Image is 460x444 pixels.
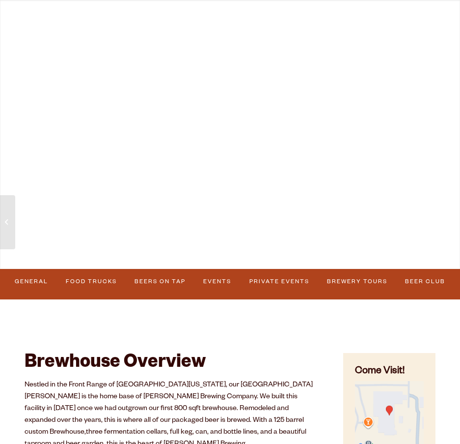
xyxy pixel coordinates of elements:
[210,6,235,60] a: Odell Home
[361,23,415,31] span: Beer Finder
[17,6,38,50] a: Beer
[132,271,189,292] a: Beers on Tap
[200,271,235,292] a: Events
[361,6,415,50] a: Beer Finder
[355,365,424,379] h4: Come Visit!
[25,353,319,375] h2: Brewhouse Overview
[63,271,120,292] a: Food Trucks
[122,23,146,31] span: Gear
[246,271,312,292] a: Private Events
[402,271,449,292] a: Beer Club
[310,6,342,50] a: Impact
[56,23,104,31] span: Taprooms
[11,271,51,292] a: General
[165,23,199,31] span: Winery
[56,6,104,50] a: Taprooms
[243,6,291,50] a: Our Story
[165,6,199,50] a: Winery
[17,23,38,31] span: Beer
[243,23,291,31] span: Our Story
[122,6,146,50] a: Gear
[310,23,342,31] span: Impact
[324,271,391,292] a: Brewery Tours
